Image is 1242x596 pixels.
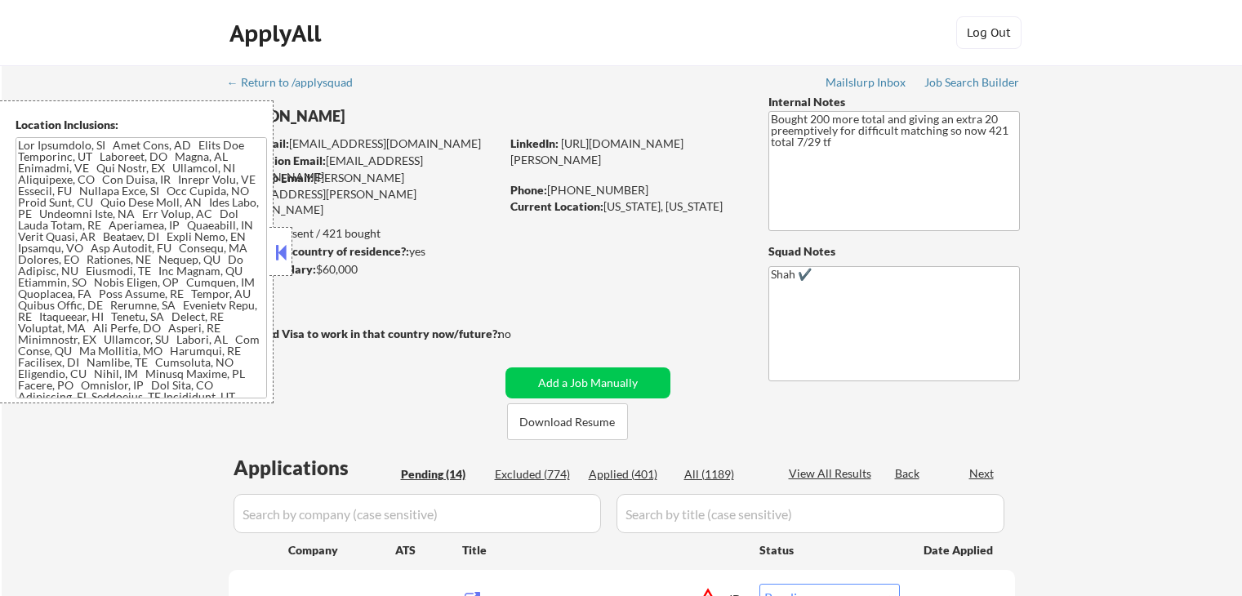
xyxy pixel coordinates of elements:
[924,77,1020,88] div: Job Search Builder
[510,136,683,167] a: [URL][DOMAIN_NAME][PERSON_NAME]
[684,466,766,483] div: All (1189)
[969,465,995,482] div: Next
[495,466,576,483] div: Excluded (774)
[229,170,500,218] div: [PERSON_NAME][EMAIL_ADDRESS][PERSON_NAME][DOMAIN_NAME]
[895,465,921,482] div: Back
[234,494,601,533] input: Search by company (case sensitive)
[462,542,744,558] div: Title
[16,117,267,133] div: Location Inclusions:
[228,261,500,278] div: $60,000
[229,153,500,185] div: [EMAIL_ADDRESS][DOMAIN_NAME]
[234,458,395,478] div: Applications
[288,542,395,558] div: Company
[768,94,1020,110] div: Internal Notes
[924,542,995,558] div: Date Applied
[768,243,1020,260] div: Squad Notes
[510,183,547,197] strong: Phone:
[227,77,368,88] div: ← Return to /applysquad
[510,199,603,213] strong: Current Location:
[229,20,326,47] div: ApplyAll
[507,403,628,440] button: Download Resume
[401,466,483,483] div: Pending (14)
[589,466,670,483] div: Applied (401)
[228,225,500,242] div: 401 sent / 421 bought
[228,243,495,260] div: yes
[395,542,462,558] div: ATS
[498,326,545,342] div: no
[617,494,1004,533] input: Search by title (case sensitive)
[956,16,1022,49] button: Log Out
[789,465,876,482] div: View All Results
[510,136,559,150] strong: LinkedIn:
[505,367,670,398] button: Add a Job Manually
[924,76,1020,92] a: Job Search Builder
[826,76,907,92] a: Mailslurp Inbox
[228,244,409,258] strong: Can work in country of residence?:
[229,327,501,340] strong: Will need Visa to work in that country now/future?:
[510,182,741,198] div: [PHONE_NUMBER]
[229,106,564,127] div: [PERSON_NAME]
[510,198,741,215] div: [US_STATE], [US_STATE]
[759,535,900,564] div: Status
[826,77,907,88] div: Mailslurp Inbox
[227,76,368,92] a: ← Return to /applysquad
[229,136,500,152] div: [EMAIL_ADDRESS][DOMAIN_NAME]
